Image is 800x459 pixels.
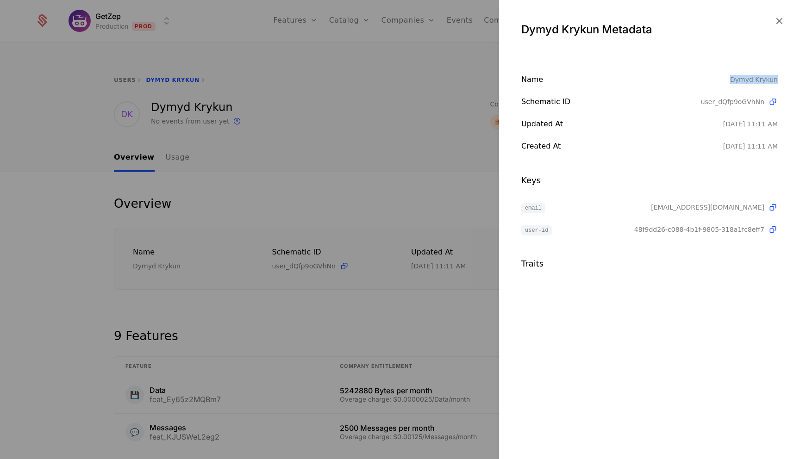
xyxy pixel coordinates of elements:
span: user_dQfp9oGVhNn [701,97,764,106]
div: Dymyd Krykun Metadata [521,22,778,37]
div: 9/17/25, 11:11 AM [723,119,778,129]
span: email [521,203,545,213]
span: [EMAIL_ADDRESS][DOMAIN_NAME] [651,203,764,212]
div: Updated at [521,118,723,130]
span: 48f9dd26-c088-4b1f-9805-318a1fc8eff7 [634,225,764,234]
div: Dymyd Krykun [730,74,778,85]
div: 9/17/25, 11:11 AM [723,142,778,151]
div: Schematic ID [521,96,701,107]
div: Created at [521,141,723,152]
div: Name [521,74,730,85]
div: Keys [521,174,778,187]
span: user-id [521,225,552,236]
div: Traits [521,257,778,270]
